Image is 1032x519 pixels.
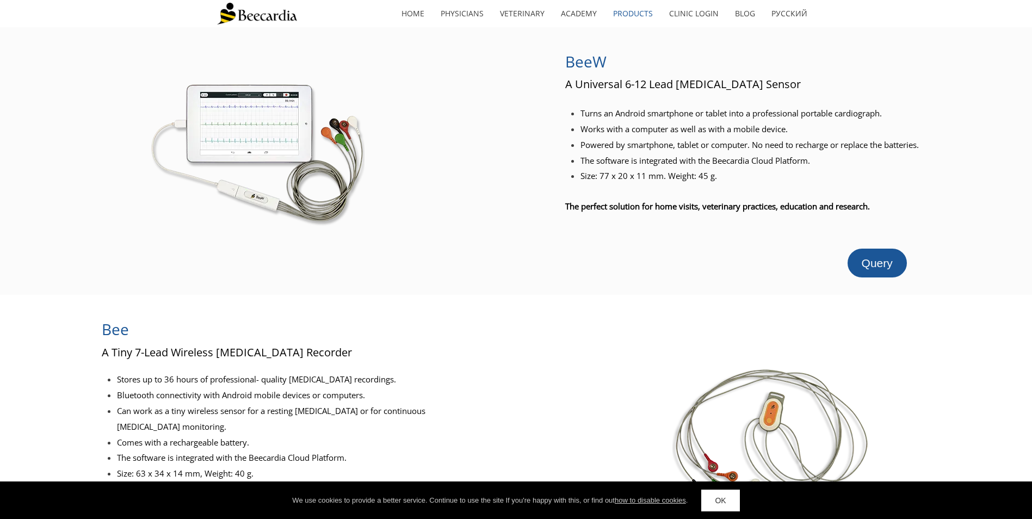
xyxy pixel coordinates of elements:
a: Products [605,1,661,26]
span: A Universal 6-12 Lead [MEDICAL_DATA] Sensor [565,77,801,91]
a: Clinic Login [661,1,727,26]
a: home [393,1,432,26]
span: Powered by smartphone, tablet or computer. No need to recharge or replace the batteries. [580,139,919,150]
span: BeeW [565,51,607,72]
span: Works with a computer as well as with a mobile device. [580,123,788,134]
span: Comes with a rechargeable battery. [117,437,249,448]
img: Beecardia [217,3,297,24]
a: Veterinary [492,1,553,26]
span: A Tiny 7-Lead Wireless [MEDICAL_DATA] Recorder [102,345,352,360]
span: The software is integrated with the Beecardia Cloud Platform. [580,155,810,166]
span: Bluetooth connectivity with Android mobile devices or computers. [117,390,365,400]
span: Can work as a tiny wireless sensor for a resting [MEDICAL_DATA] or for continuous [MEDICAL_DATA] ... [117,405,425,432]
a: Русский [763,1,815,26]
div: We use cookies to provide a better service. Continue to use the site If you're happy with this, o... [292,495,688,506]
span: Stores up to 36 hours of professional- quality [MEDICAL_DATA] recordings. [117,374,396,385]
a: Blog [727,1,763,26]
span: Size: 77 x 20 x 11 mm. Weight: 45 g. [580,170,717,181]
a: OK [701,490,739,511]
a: Query [848,249,907,277]
span: The perfect solution for home visits, veterinary practices, education and research. [565,201,870,212]
a: Physicians [432,1,492,26]
span: Bee [102,319,129,339]
span: Size: 63 x 34 x 14 mm, Weight: 40 g. [117,468,254,479]
span: The software is integrated with the Beecardia Cloud Platform. [117,452,347,463]
a: Academy [553,1,605,26]
span: Query [862,257,893,269]
a: how to disable cookies [615,496,686,504]
span: Turns an Android smartphone or tablet into a professional portable cardiograph. [580,108,882,119]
